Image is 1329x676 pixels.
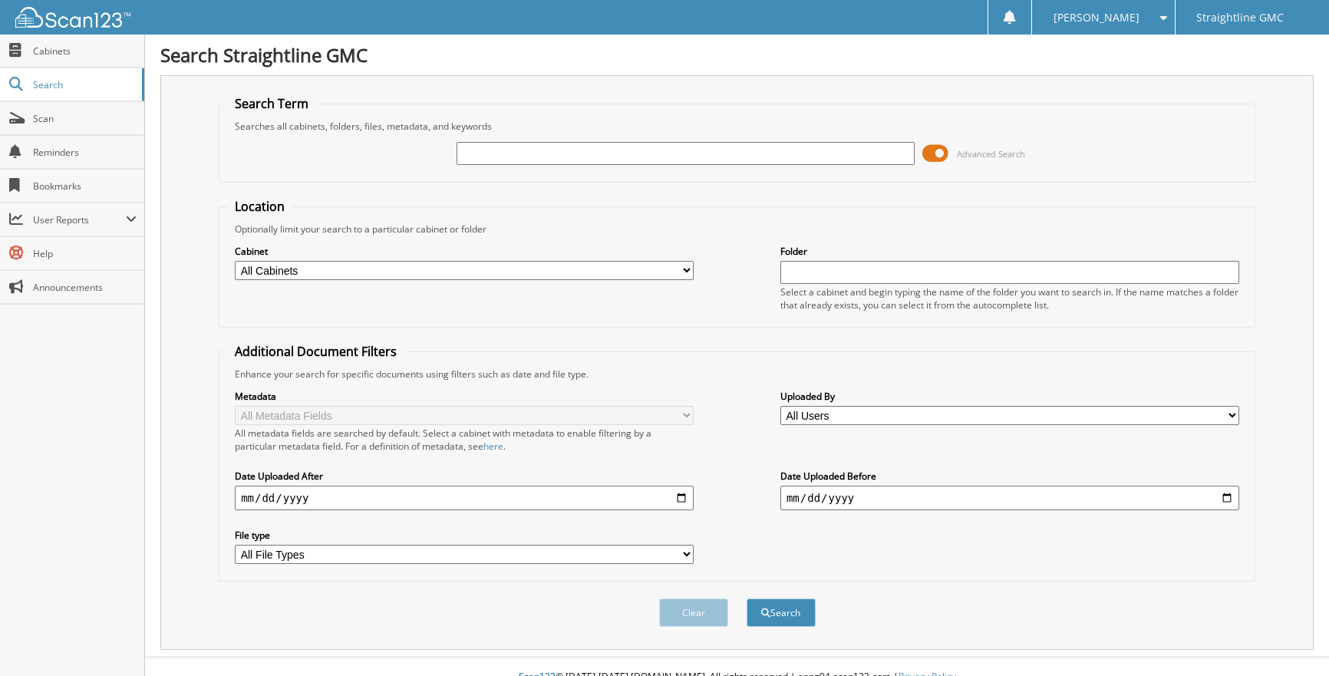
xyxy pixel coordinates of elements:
[235,529,694,542] label: File type
[780,390,1239,403] label: Uploaded By
[33,146,137,159] span: Reminders
[659,599,728,627] button: Clear
[33,180,137,193] span: Bookmarks
[235,427,694,453] div: All metadata fields are searched by default. Select a cabinet with metadata to enable filtering b...
[1054,13,1139,22] span: [PERSON_NAME]
[33,213,126,226] span: User Reports
[33,45,137,58] span: Cabinets
[33,78,134,91] span: Search
[227,368,1247,381] div: Enhance your search for specific documents using filters such as date and file type.
[15,7,130,28] img: scan123-logo-white.svg
[483,440,503,453] a: here
[33,247,137,260] span: Help
[957,148,1025,160] span: Advanced Search
[780,470,1239,483] label: Date Uploaded Before
[235,470,694,483] label: Date Uploaded After
[227,120,1247,133] div: Searches all cabinets, folders, files, metadata, and keywords
[227,343,404,360] legend: Additional Document Filters
[33,112,137,125] span: Scan
[227,223,1247,236] div: Optionally limit your search to a particular cabinet or folder
[747,599,816,627] button: Search
[1252,602,1329,676] iframe: Chat Widget
[160,42,1314,68] h1: Search Straightline GMC
[780,486,1239,510] input: end
[1196,13,1284,22] span: Straightline GMC
[235,245,694,258] label: Cabinet
[227,198,292,215] legend: Location
[235,486,694,510] input: start
[235,390,694,403] label: Metadata
[780,245,1239,258] label: Folder
[227,95,316,112] legend: Search Term
[780,285,1239,312] div: Select a cabinet and begin typing the name of the folder you want to search in. If the name match...
[33,281,137,294] span: Announcements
